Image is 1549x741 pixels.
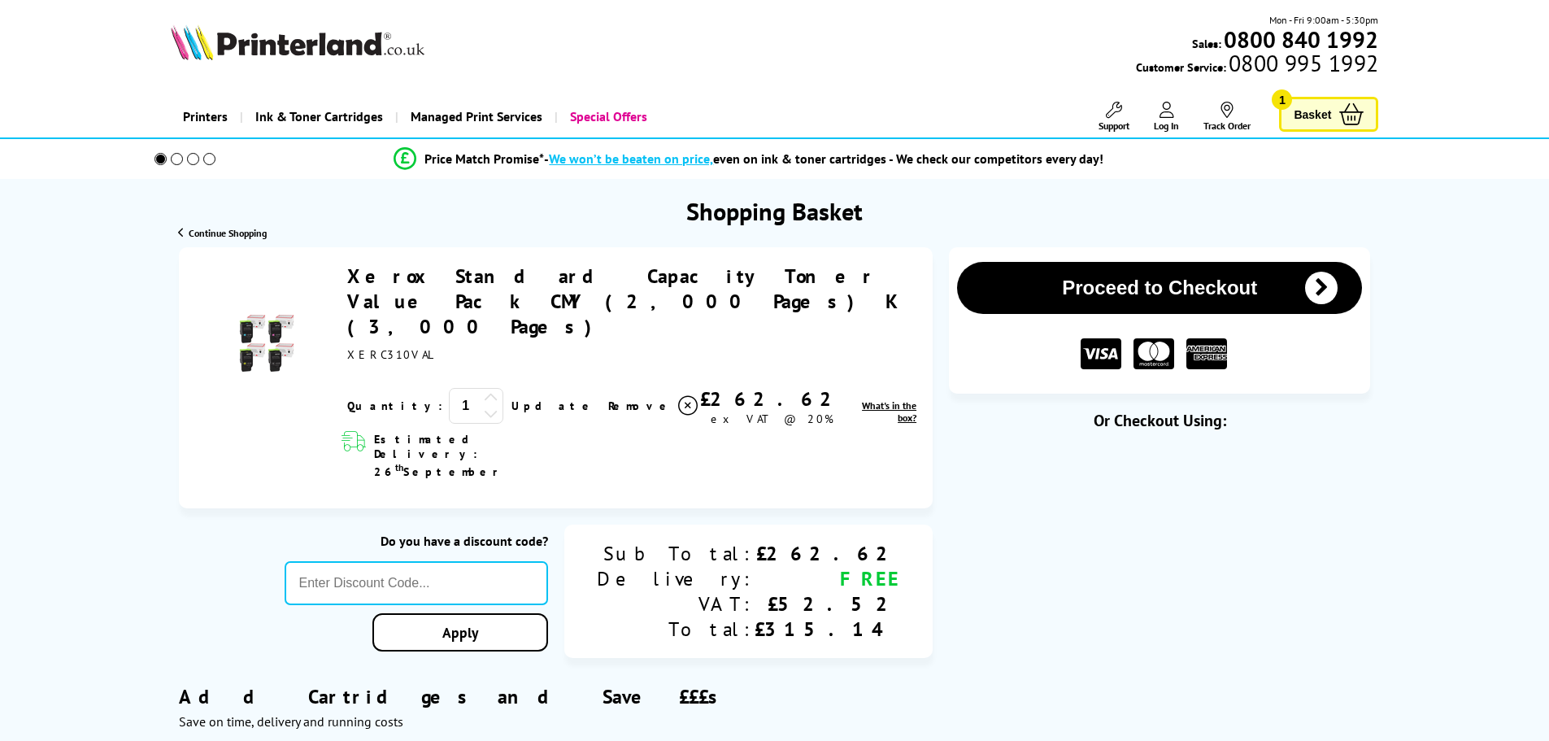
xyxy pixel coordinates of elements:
span: We won’t be beaten on price, [549,150,713,167]
div: Do you have a discount code? [285,533,549,549]
img: VISA [1081,338,1121,370]
span: 1 [1272,89,1292,110]
div: - even on ink & toner cartridges - We check our competitors every day! [544,150,1103,167]
span: 0800 995 1992 [1226,55,1378,71]
a: Track Order [1203,102,1251,132]
a: Support [1099,102,1129,132]
div: £262.62 [700,386,844,412]
button: Proceed to Checkout [957,262,1362,314]
a: Managed Print Services [395,96,555,137]
div: £315.14 [755,617,900,642]
span: XERC310VAL [347,347,435,362]
span: Ink & Toner Cartridges [255,96,383,137]
span: Sales: [1192,36,1221,51]
img: MASTER CARD [1133,338,1174,370]
span: Mon - Fri 9:00am - 5:30pm [1269,12,1378,28]
span: Log In [1154,120,1179,132]
b: 0800 840 1992 [1224,24,1378,54]
a: Xerox Standard Capacity Toner Value Pack CMY (2,000 Pages) K (3,000 Pages) [347,264,900,339]
span: Basket [1294,103,1331,125]
a: Basket 1 [1279,97,1378,132]
span: Support [1099,120,1129,132]
span: Estimated Delivery: 26 September [374,432,575,479]
a: Printerland Logo [171,24,479,63]
div: Sub Total: [597,541,755,566]
sup: th [395,461,403,473]
span: What's in the box? [862,399,916,424]
div: Delivery: [597,566,755,591]
h1: Shopping Basket [686,195,863,227]
a: Ink & Toner Cartridges [240,96,395,137]
div: Total: [597,617,755,642]
div: £52.52 [755,591,900,617]
a: Update [511,399,595,413]
div: FREE [755,566,900,591]
input: Enter Discount Code... [285,561,549,605]
span: Quantity: [347,399,442,413]
span: Customer Service: [1136,55,1378,75]
a: 0800 840 1992 [1221,32,1378,47]
img: Xerox Standard Capacity Toner Value Pack CMY (2,000 Pages) K (3,000 Pages) [238,315,295,372]
div: Or Checkout Using: [949,410,1370,431]
a: lnk_inthebox [844,399,916,424]
img: Printerland Logo [171,24,424,60]
img: American Express [1186,338,1227,370]
a: Special Offers [555,96,659,137]
span: Price Match Promise* [424,150,544,167]
span: Continue Shopping [189,227,267,239]
a: Printers [171,96,240,137]
li: modal_Promise [133,145,1366,173]
a: Log In [1154,102,1179,132]
a: Continue Shopping [178,227,267,239]
div: VAT: [597,591,755,617]
a: Delete item from your basket [608,394,700,418]
span: Remove [608,399,672,413]
a: Apply [372,613,548,652]
div: £262.62 [755,541,900,566]
span: ex VAT @ 20% [711,412,833,426]
div: Save on time, delivery and running costs [179,713,933,730]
